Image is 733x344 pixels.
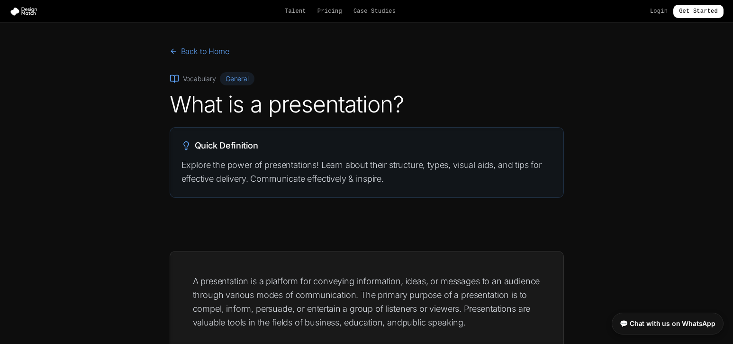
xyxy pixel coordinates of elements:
span: Vocabulary [183,74,216,84]
a: Back to Home [170,46,229,57]
img: Design Match [9,7,42,16]
p: Explore the power of presentations! Learn about their structure, types, visual aids, and tips for... [181,158,552,186]
a: Talent [285,8,306,15]
p: A presentation is a platform for conveying information, ideas, or messages to an audience through... [193,274,541,330]
a: 💬 Chat with us on WhatsApp [612,313,724,335]
h1: What is a presentation? [170,93,564,116]
h2: Quick Definition [181,139,552,152]
a: Pricing [317,8,342,15]
a: public speaking [402,317,464,327]
span: General [220,72,254,85]
a: Get Started [673,5,724,18]
a: Login [650,8,668,15]
a: Case Studies [353,8,396,15]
